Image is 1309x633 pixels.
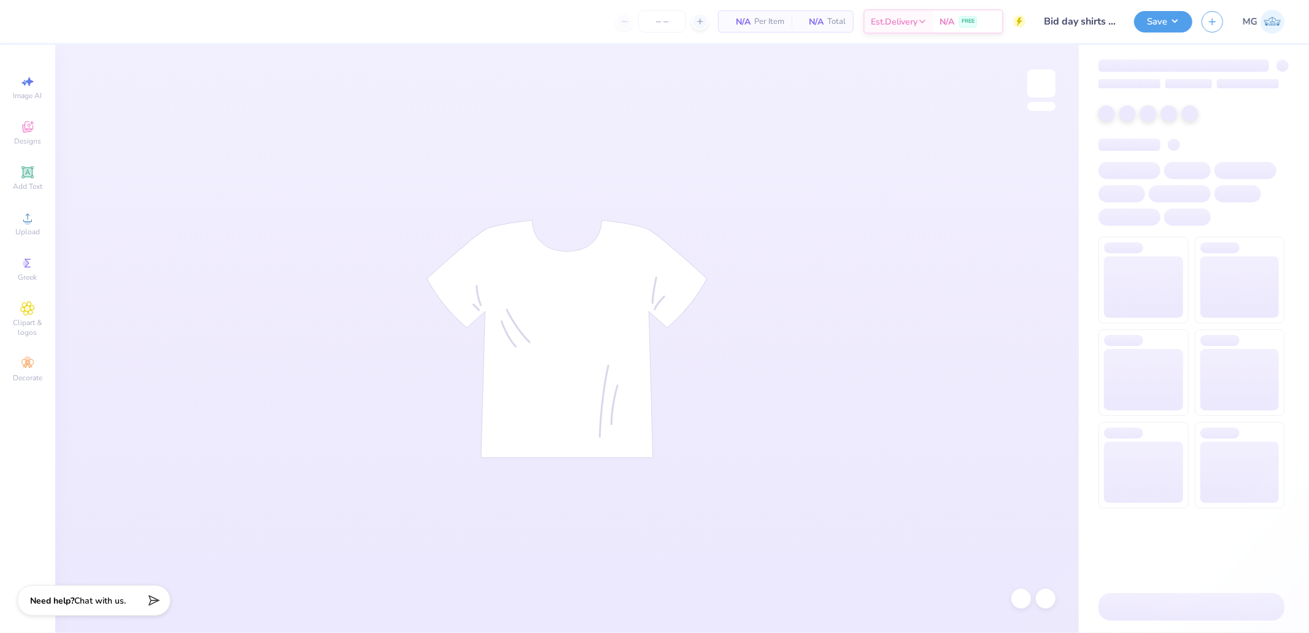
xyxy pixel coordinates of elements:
img: Michael Galon [1261,10,1284,34]
span: N/A [726,15,751,28]
span: Est. Delivery [871,15,917,28]
a: MG [1243,10,1284,34]
span: Total [827,15,846,28]
span: Chat with us. [74,595,126,607]
span: Per Item [754,15,784,28]
input: Untitled Design [1035,9,1125,34]
input: – – [638,10,686,33]
span: Image AI [14,91,42,101]
span: N/A [799,15,824,28]
span: Greek [18,272,37,282]
span: Decorate [13,373,42,383]
span: Designs [14,136,41,146]
strong: Need help? [30,595,74,607]
span: Upload [15,227,40,237]
span: N/A [940,15,954,28]
span: MG [1243,15,1257,29]
span: Add Text [13,182,42,191]
img: tee-skeleton.svg [427,220,708,458]
span: Clipart & logos [6,318,49,337]
span: FREE [962,17,975,26]
button: Save [1134,11,1192,33]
